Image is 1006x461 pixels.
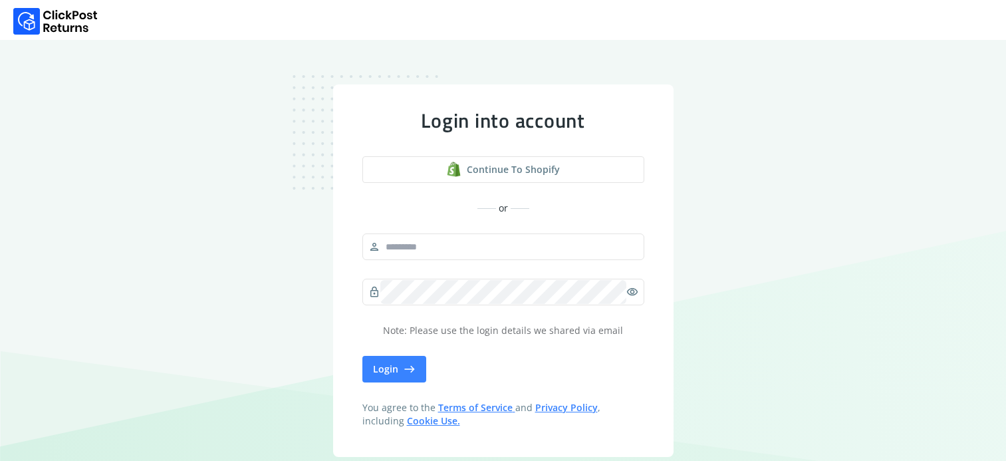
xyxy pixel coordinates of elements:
[362,324,644,337] p: Note: Please use the login details we shared via email
[467,163,560,176] span: Continue to shopify
[362,356,426,383] button: Login east
[362,401,644,428] span: You agree to the and , including
[404,360,416,379] span: east
[362,202,644,215] div: or
[446,162,461,177] img: shopify logo
[438,401,515,414] a: Terms of Service
[626,283,638,301] span: visibility
[13,8,98,35] img: Logo
[362,108,644,132] div: Login into account
[368,283,380,301] span: lock
[535,401,598,414] a: Privacy Policy
[368,237,380,256] span: person
[407,414,460,427] a: Cookie Use.
[362,156,644,183] button: Continue to shopify
[362,156,644,183] a: shopify logoContinue to shopify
